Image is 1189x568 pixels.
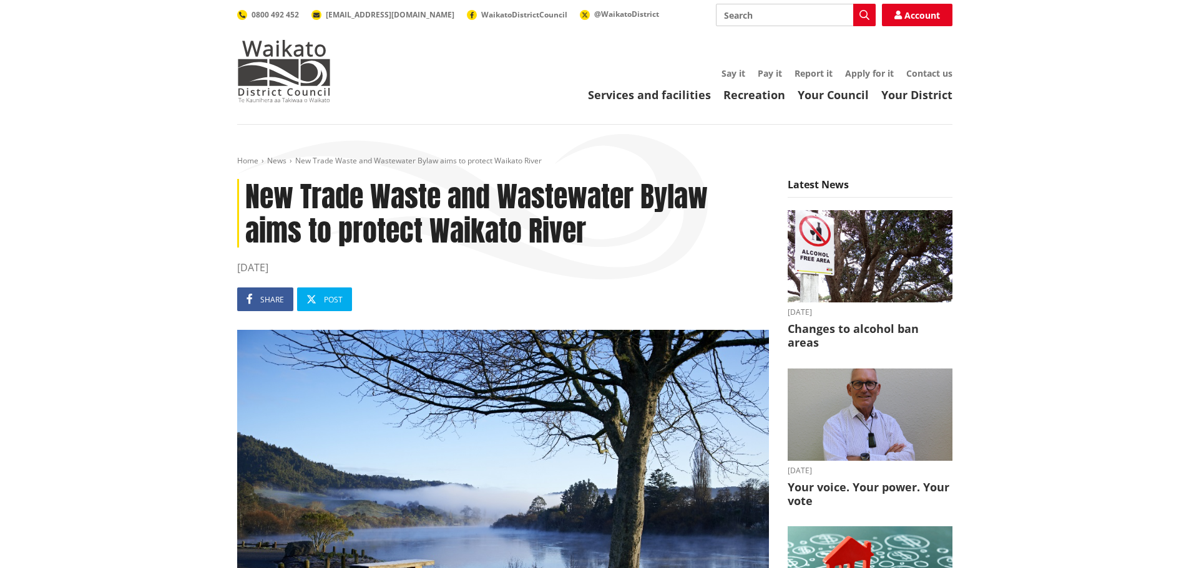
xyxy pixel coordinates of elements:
[906,67,952,79] a: Contact us
[788,210,952,350] a: [DATE] Changes to alcohol ban areas
[594,9,659,19] span: @WaikatoDistrict
[788,322,952,349] h3: Changes to alcohol ban areas
[795,67,833,79] a: Report it
[326,9,454,20] span: [EMAIL_ADDRESS][DOMAIN_NAME]
[237,179,769,248] h1: New Trade Waste and Wastewater Bylaw aims to protect Waikato River
[237,287,293,311] a: Share
[788,481,952,508] h3: Your voice. Your power. Your vote
[723,87,785,102] a: Recreation
[788,368,952,508] a: [DATE] Your voice. Your power. Your vote
[237,156,952,166] nav: breadcrumb
[295,155,542,166] span: New Trade Waste and Wastewater Bylaw aims to protect Waikato River
[260,294,284,305] span: Share
[845,67,894,79] a: Apply for it
[588,87,711,102] a: Services and facilities
[481,9,567,20] span: WaikatoDistrictCouncil
[237,260,769,275] time: [DATE]
[252,9,299,20] span: 0800 492 452
[881,87,952,102] a: Your District
[788,467,952,474] time: [DATE]
[798,87,869,102] a: Your Council
[758,67,782,79] a: Pay it
[297,287,352,311] a: Post
[788,309,952,316] time: [DATE]
[237,40,331,102] img: Waikato District Council - Te Kaunihera aa Takiwaa o Waikato
[882,4,952,26] a: Account
[788,368,952,461] img: Craig Hobbs
[716,4,876,26] input: Search input
[237,9,299,20] a: 0800 492 452
[467,9,567,20] a: WaikatoDistrictCouncil
[722,67,745,79] a: Say it
[580,9,659,19] a: @WaikatoDistrict
[788,179,952,198] h5: Latest News
[267,155,286,166] a: News
[237,155,258,166] a: Home
[788,210,952,303] img: Alcohol Control Bylaw adopted - August 2025 (2)
[311,9,454,20] a: [EMAIL_ADDRESS][DOMAIN_NAME]
[324,294,343,305] span: Post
